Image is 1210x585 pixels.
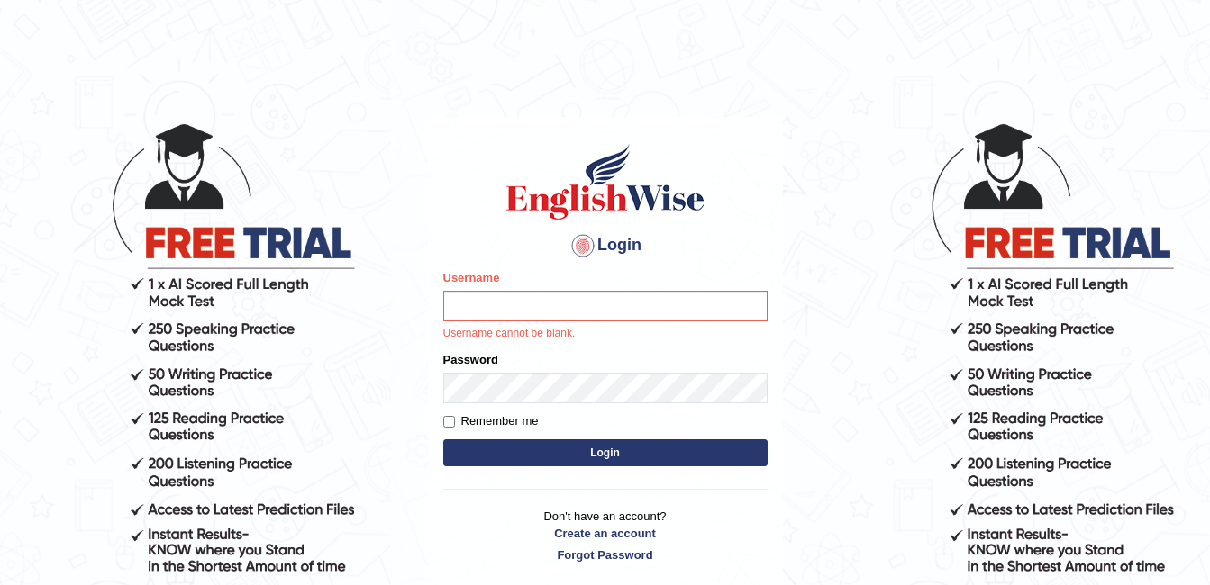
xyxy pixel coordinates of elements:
[503,141,708,222] img: Logo of English Wise sign in for intelligent practice with AI
[443,546,768,563] a: Forgot Password
[443,508,768,563] p: Don't have an account?
[443,416,455,427] input: Remember me
[443,326,768,342] p: Username cannot be blank.
[443,231,768,260] h4: Login
[443,439,768,466] button: Login
[443,412,539,430] label: Remember me
[443,351,498,368] label: Password
[443,525,768,542] a: Create an account
[443,269,500,286] label: Username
